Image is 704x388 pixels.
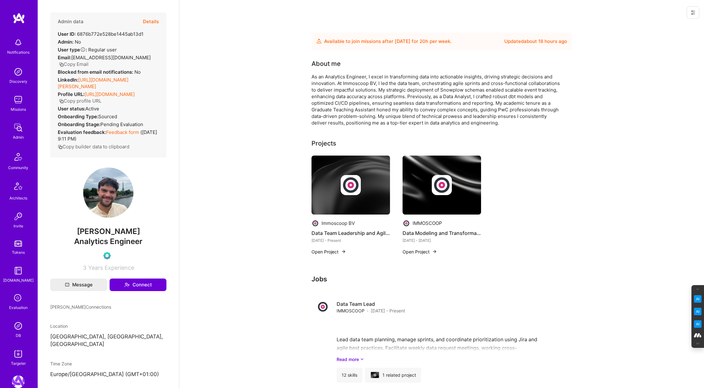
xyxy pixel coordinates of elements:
[311,139,336,148] div: Projects
[10,375,26,388] a: A.Team: Leading A.Team's Marketing & DemandGen
[58,39,73,45] strong: Admin:
[365,368,421,383] div: 1 related project
[694,295,701,303] img: Key Point Extractor icon
[11,149,26,164] img: Community
[50,371,166,378] p: Europe/[GEOGRAPHIC_DATA] (GMT+01:00 )
[403,237,481,244] div: [DATE] - [DATE]
[143,13,159,31] button: Details
[337,356,567,363] a: Read more
[371,307,405,314] span: [DATE] - Present
[58,31,144,37] div: 6876b772e528be1445ab13d1
[311,59,341,68] div: About me
[367,307,368,314] span: ·
[311,156,390,215] img: cover
[58,129,106,135] strong: Evaluation feedback:
[14,223,23,229] div: Invite
[12,292,24,304] i: icon SelectionTeam
[11,106,26,113] div: Missions
[100,121,143,127] span: Pending Evaluation
[59,61,89,67] button: Copy Email
[106,129,139,135] a: Feedback form
[58,106,85,112] strong: User status:
[58,145,62,149] i: icon Copy
[12,348,24,360] img: Skill Targeter
[59,99,64,104] i: icon Copy
[311,237,390,244] div: [DATE] - Present
[83,264,86,271] span: 3
[403,220,410,227] img: Company logo
[337,300,405,307] h4: Data Team Lead
[9,78,27,85] div: Discovery
[50,323,166,329] div: Location
[12,264,24,277] img: guide book
[694,320,701,328] img: Jargon Buster icon
[12,249,25,256] div: Tokens
[504,38,567,45] div: Updated about 18 hours ago
[58,19,84,24] h4: Admin data
[103,252,111,259] img: Evaluation Call Pending
[403,156,481,215] img: cover
[12,210,24,223] img: Invite
[58,46,117,53] div: Regular user
[58,69,134,75] strong: Blocked from email notifications:
[124,282,130,288] i: icon Connect
[50,304,111,310] span: [PERSON_NAME] Connections
[12,375,24,388] img: A.Team: Leading A.Team's Marketing & DemandGen
[58,55,71,61] strong: Email:
[58,114,98,120] strong: Onboarding Type:
[83,167,133,218] img: User Avatar
[16,332,21,339] div: DB
[12,320,24,332] img: Admin Search
[337,307,365,314] span: IMMOSCOOP
[420,38,425,44] span: 20
[12,36,24,49] img: bell
[84,91,135,97] a: [URL][DOMAIN_NAME]
[65,283,69,287] i: icon Mail
[50,361,72,366] span: Time Zone
[337,368,362,383] div: 12 skills
[88,264,134,271] span: Years Experience
[324,38,452,45] div: Available to join missions after [DATE] for h per week .
[14,241,22,247] img: tokens
[3,277,34,284] div: [DOMAIN_NAME]
[13,134,24,141] div: Admin
[50,227,166,236] span: [PERSON_NAME]
[58,39,81,45] div: No
[58,47,87,53] strong: User type :
[374,374,376,376] img: Company logo
[98,114,117,120] span: sourced
[317,39,322,44] img: Availability
[85,106,99,112] span: Active
[11,360,26,367] div: Targeter
[413,220,442,226] div: IMMOSCOOP
[311,248,346,255] button: Open Project
[311,229,390,237] h4: Data Team Leadership and Agile Management
[694,308,701,315] img: Email Tone Analyzer icon
[7,49,30,56] div: Notifications
[58,129,159,142] div: ( [DATE] 9:11 PM )
[341,249,346,254] img: arrow-right
[311,275,572,283] h3: Jobs
[8,164,28,171] div: Community
[432,249,437,254] img: arrow-right
[58,121,100,127] strong: Onboarding Stage:
[80,47,86,52] i: Help
[403,248,437,255] button: Open Project
[311,73,563,126] div: As an Analytics Engineer, I excel in transforming data into actionable insights, driving strategi...
[59,98,101,104] button: Copy profile URL
[341,175,361,195] img: Company logo
[71,55,151,61] span: [EMAIL_ADDRESS][DOMAIN_NAME]
[13,13,25,24] img: logo
[74,237,143,246] span: Analytics Engineer
[11,180,26,195] img: Architects
[110,279,166,291] button: Connect
[50,333,166,348] p: [GEOGRAPHIC_DATA], [GEOGRAPHIC_DATA], [GEOGRAPHIC_DATA]
[59,62,64,67] i: icon Copy
[58,91,84,97] strong: Profile URL:
[58,77,128,89] a: [URL][DOMAIN_NAME][PERSON_NAME]
[9,195,27,201] div: Architects
[58,69,141,75] div: No
[12,66,24,78] img: discovery
[58,31,76,37] strong: User ID:
[58,143,129,150] button: Copy builder data to clipboard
